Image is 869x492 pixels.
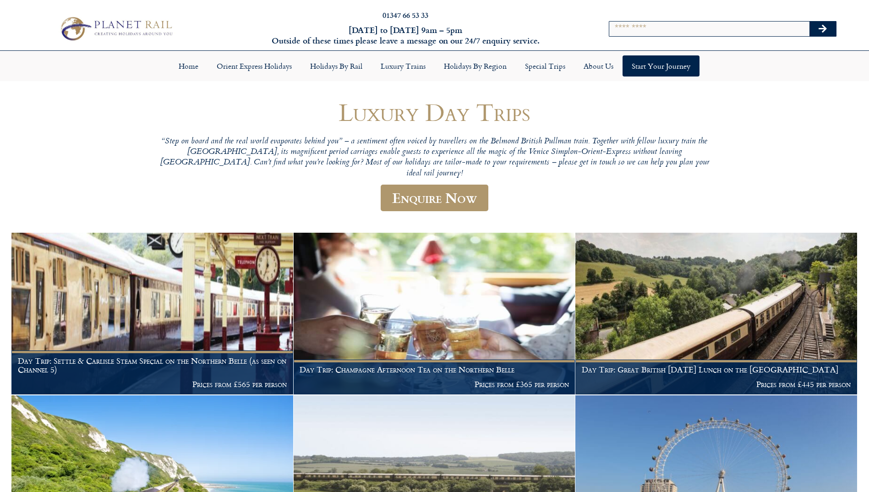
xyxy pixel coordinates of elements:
a: About Us [574,55,623,77]
p: Prices from £445 per person [582,380,851,389]
nav: Menu [5,55,864,77]
a: Day Trip: Champagne Afternoon Tea on the Northern Belle Prices from £365 per person [294,233,576,395]
button: Search [809,22,836,36]
p: “Step on board and the real world evaporates behind you” – a sentiment often voiced by travellers... [160,137,710,179]
a: Holidays by Region [435,55,516,77]
a: Enquire Now [381,185,488,212]
a: Orient Express Holidays [208,55,301,77]
a: Holidays by Rail [301,55,372,77]
a: 01347 66 53 33 [383,10,428,20]
a: Day Trip: Settle & Carlisle Steam Special on the Northern Belle (as seen on Channel 5) Prices fro... [11,233,294,395]
img: Planet Rail Train Holidays Logo [56,14,175,44]
a: Start your Journey [623,55,700,77]
a: Home [169,55,208,77]
p: Prices from £365 per person [300,380,569,389]
h6: [DATE] to [DATE] 9am – 5pm Outside of these times please leave a message on our 24/7 enquiry serv... [234,25,577,46]
p: Prices from £565 per person [18,380,287,389]
h1: Luxury Day Trips [160,98,710,126]
a: Luxury Trains [372,55,435,77]
h1: Day Trip: Champagne Afternoon Tea on the Northern Belle [300,365,569,374]
a: Day Trip: Great British [DATE] Lunch on the [GEOGRAPHIC_DATA] Prices from £445 per person [575,233,858,395]
a: Special Trips [516,55,574,77]
h1: Day Trip: Great British [DATE] Lunch on the [GEOGRAPHIC_DATA] [582,365,851,374]
h1: Day Trip: Settle & Carlisle Steam Special on the Northern Belle (as seen on Channel 5) [18,356,287,374]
